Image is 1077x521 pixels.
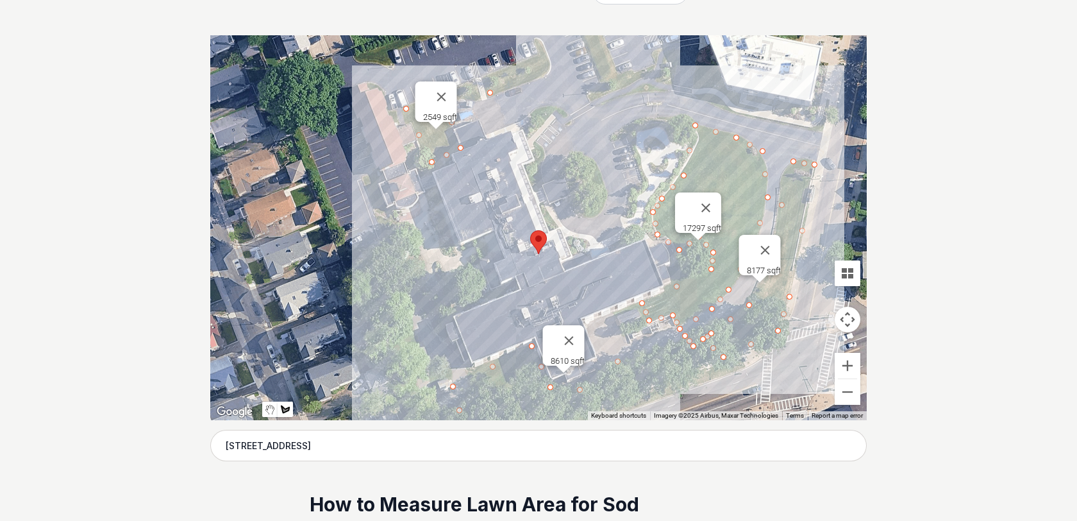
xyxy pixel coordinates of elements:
button: Keyboard shortcuts [591,411,646,420]
a: Terms (opens in new tab) [786,412,804,419]
button: Map camera controls [835,307,860,332]
a: Report a map error [812,412,863,419]
input: Enter your address to get started [210,430,867,462]
button: Tilt map [835,260,860,286]
img: Google [213,404,256,420]
button: Close [690,192,721,223]
button: Close [426,81,457,112]
button: Close [750,235,781,266]
button: Stop drawing [262,402,278,417]
button: Zoom out [835,379,860,405]
button: Draw a shape [278,402,293,417]
div: 2549 sqft [423,112,457,122]
h2: How to Measure Lawn Area for Sod [310,492,768,518]
div: 17297 sqft [683,223,721,233]
div: 8610 sqft [551,356,585,366]
span: Imagery ©2025 Airbus, Maxar Technologies [654,412,778,419]
div: 8177 sqft [747,266,781,275]
button: Zoom in [835,353,860,379]
button: Close [554,325,585,356]
a: Open this area in Google Maps (opens a new window) [213,404,256,420]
